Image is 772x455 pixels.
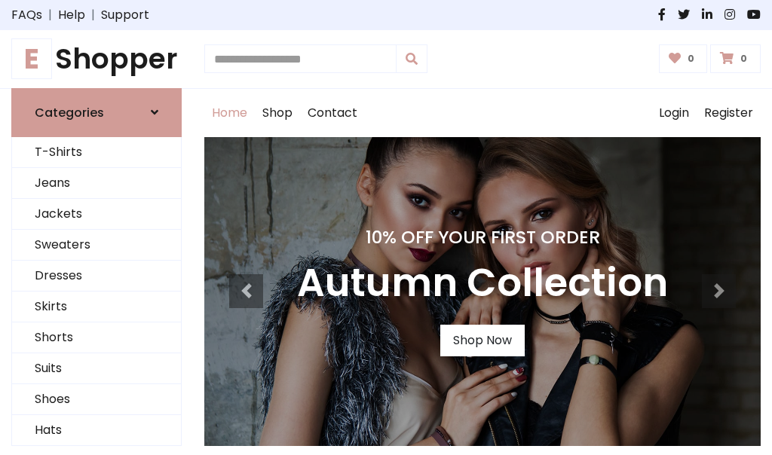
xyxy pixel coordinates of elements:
[12,322,181,353] a: Shorts
[697,89,761,137] a: Register
[11,38,52,79] span: E
[101,6,149,24] a: Support
[300,89,365,137] a: Contact
[651,89,697,137] a: Login
[11,88,182,137] a: Categories
[12,199,181,230] a: Jackets
[255,89,300,137] a: Shop
[35,105,104,120] h6: Categories
[297,227,668,248] h4: 10% Off Your First Order
[440,325,525,356] a: Shop Now
[297,260,668,307] h3: Autumn Collection
[11,42,182,76] h1: Shopper
[684,52,698,66] span: 0
[11,6,42,24] a: FAQs
[12,384,181,415] a: Shoes
[12,292,181,322] a: Skirts
[85,6,101,24] span: |
[58,6,85,24] a: Help
[710,44,761,73] a: 0
[12,137,181,168] a: T-Shirts
[11,42,182,76] a: EShopper
[12,230,181,261] a: Sweaters
[12,168,181,199] a: Jeans
[737,52,751,66] span: 0
[12,415,181,446] a: Hats
[42,6,58,24] span: |
[12,261,181,292] a: Dresses
[12,353,181,384] a: Suits
[659,44,708,73] a: 0
[204,89,255,137] a: Home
